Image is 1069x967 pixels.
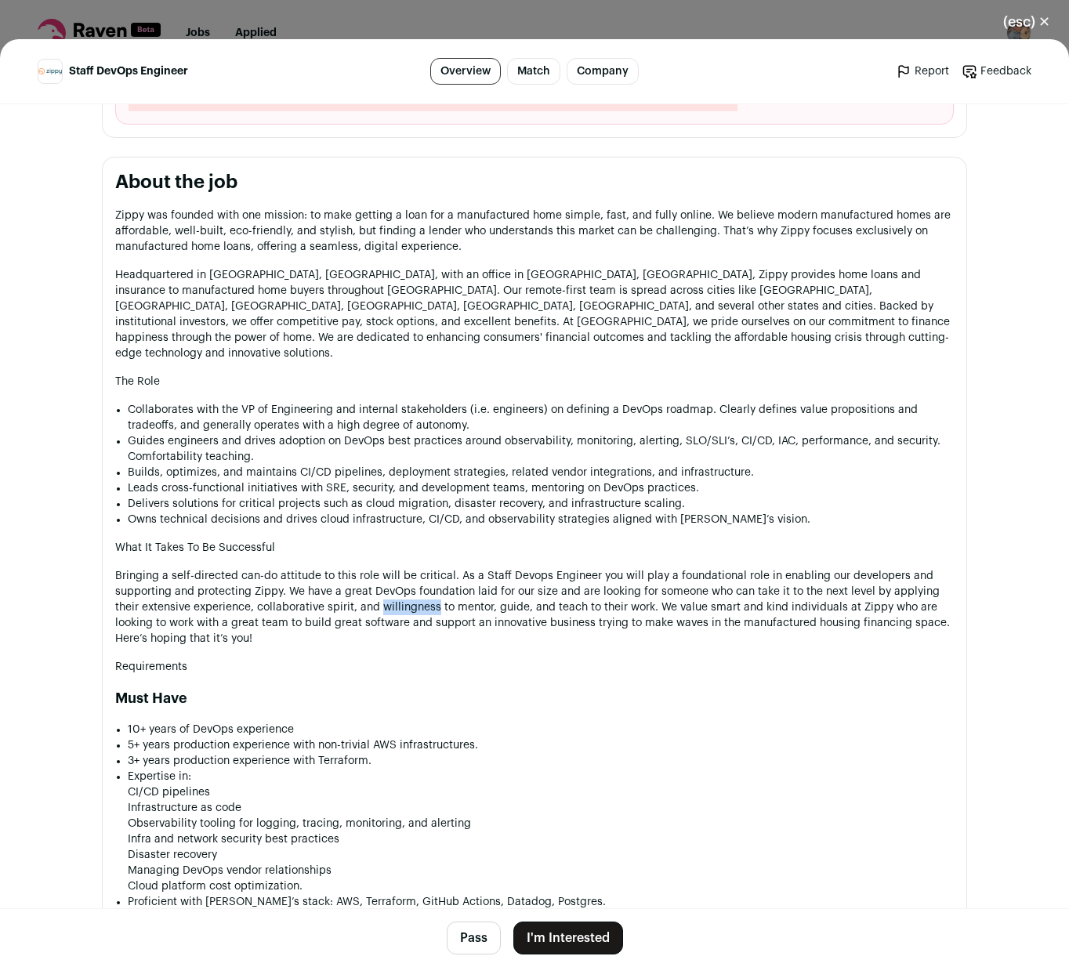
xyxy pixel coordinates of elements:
li: Observability tooling for logging, tracing, monitoring, and alerting [128,816,954,831]
p: 3+ years production experience with Terraform. [128,753,954,769]
h2: Must Have [115,687,954,709]
img: 67d11ef9d4ff77eea05486302f54d4c254002877c94dfb9919d502da601dc411.png [38,68,62,74]
a: Report [896,63,949,79]
a: Match [507,58,560,85]
p: Delivers solutions for critical projects such as cloud migration, disaster recovery, and infrastr... [128,496,954,512]
p: Bringing a self-directed can-do attitude to this role will be critical. As a Staff Devops Enginee... [115,568,954,646]
li: Managing DevOps vendor relationships [128,863,954,878]
a: Company [567,58,639,85]
a: Overview [430,58,501,85]
h2: About the job [115,170,954,195]
li: Cloud platform cost optimization. [128,878,954,894]
p: Headquartered in [GEOGRAPHIC_DATA], [GEOGRAPHIC_DATA], with an office in [GEOGRAPHIC_DATA], [GEOG... [115,267,954,361]
li: CI/CD pipelines [128,784,954,800]
li: Infra and network security best practices [128,831,954,847]
p: Builds, optimizes, and maintains CI/CD pipelines, deployment strategies, related vendor integrati... [128,465,954,480]
p: Owns technical decisions and drives cloud infrastructure, CI/CD, and observability strategies ali... [128,512,954,527]
p: 5+ years production experience with non-trivial AWS infrastructures. [128,737,954,753]
button: I'm Interested [513,922,623,954]
a: Feedback [962,63,1031,79]
p: Zippy was founded with one mission: to make getting a loan for a manufactured home simple, fast, ... [115,208,954,255]
button: Pass [447,922,501,954]
h1: What It Takes To Be Successful [115,540,954,556]
p: Guides engineers and drives adoption on DevOps best practices around observability, monitoring, a... [128,433,954,465]
p: 10+ years of DevOps experience [128,722,954,737]
span: Staff DevOps Engineer [69,63,188,79]
li: Disaster recovery [128,847,954,863]
p: Collaborates with the VP of Engineering and internal stakeholders (i.e. engineers) on defining a ... [128,402,954,433]
p: Expertise in: [128,769,954,784]
button: Close modal [984,5,1069,39]
h1: Requirements [115,659,954,675]
li: Infrastructure as code [128,800,954,816]
h1: The Role [115,374,954,389]
p: Proficient with [PERSON_NAME]’s stack: AWS, Terraform, GitHub Actions, Datadog, Postgres. [128,894,954,910]
p: Leads cross-functional initiatives with SRE, security, and development teams, mentoring on DevOps... [128,480,954,496]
